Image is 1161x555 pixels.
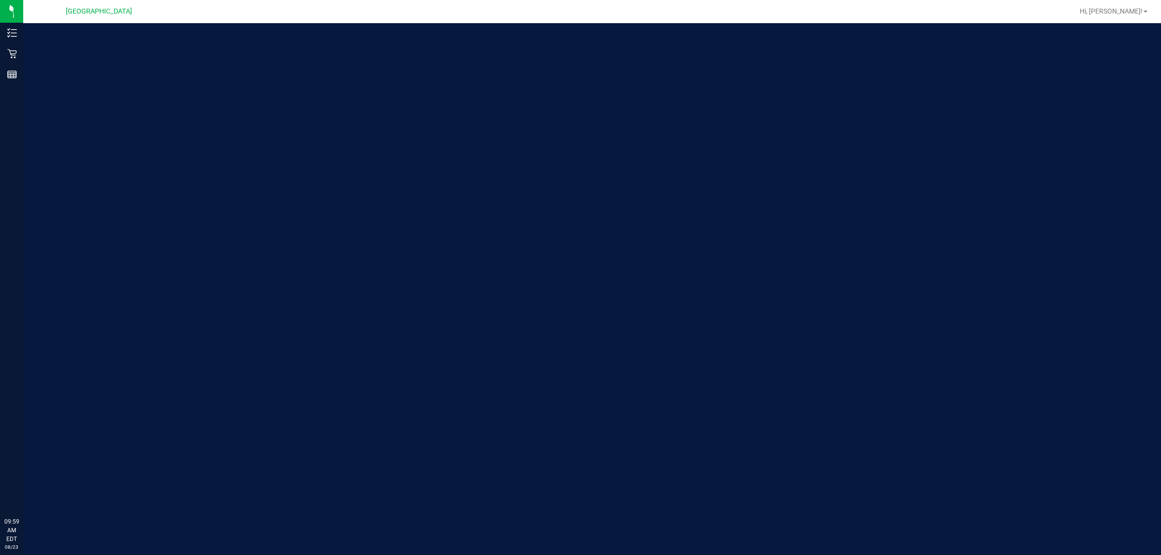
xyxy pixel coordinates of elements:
inline-svg: Retail [7,49,17,58]
p: 08/23 [4,543,19,551]
inline-svg: Inventory [7,28,17,38]
span: Hi, [PERSON_NAME]! [1080,7,1143,15]
span: [GEOGRAPHIC_DATA] [66,7,132,15]
inline-svg: Reports [7,70,17,79]
p: 09:59 AM EDT [4,517,19,543]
